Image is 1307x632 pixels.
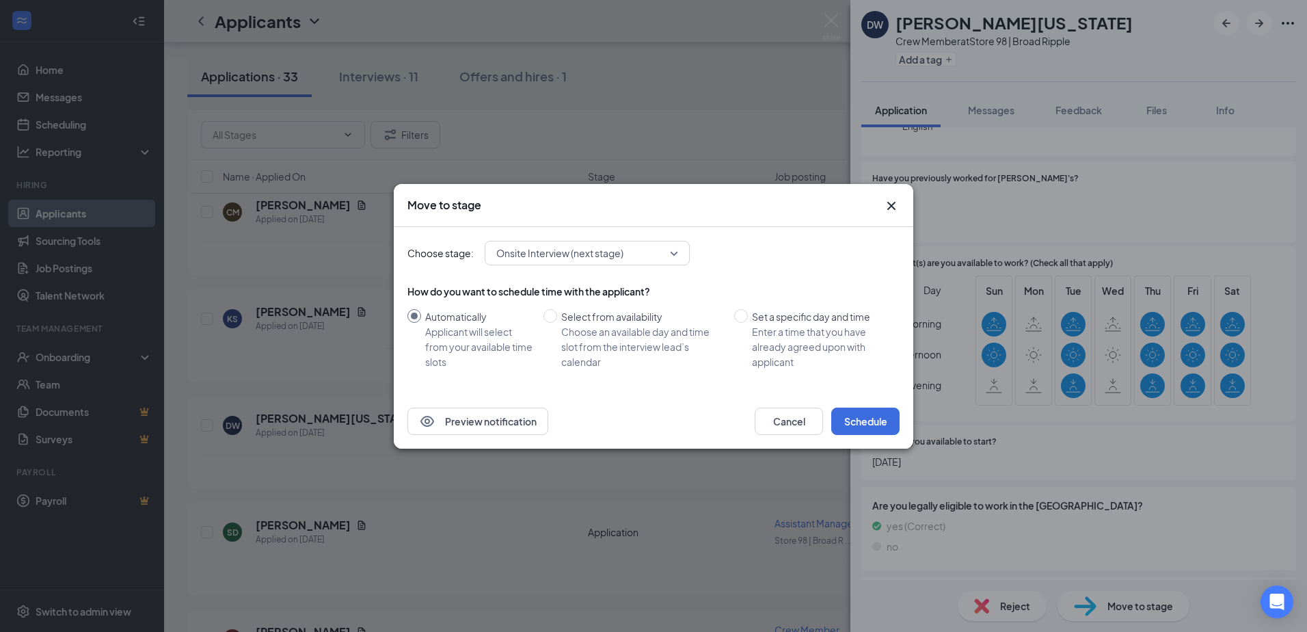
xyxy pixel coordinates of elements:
[752,309,889,324] div: Set a specific day and time
[752,324,889,369] div: Enter a time that you have already agreed upon with applicant
[755,408,823,435] button: Cancel
[496,243,623,263] span: Onsite Interview (next stage)
[561,309,723,324] div: Select from availability
[407,198,481,213] h3: Move to stage
[419,413,435,430] svg: Eye
[407,246,474,261] span: Choose stage:
[425,309,533,324] div: Automatically
[1261,585,1293,618] div: Open Intercom Messenger
[883,198,900,214] button: Close
[407,408,548,435] button: EyePreview notification
[425,324,533,369] div: Applicant will select from your available time slots
[561,324,723,369] div: Choose an available day and time slot from the interview lead’s calendar
[831,408,900,435] button: Schedule
[883,198,900,214] svg: Cross
[407,285,900,298] div: How do you want to schedule time with the applicant?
